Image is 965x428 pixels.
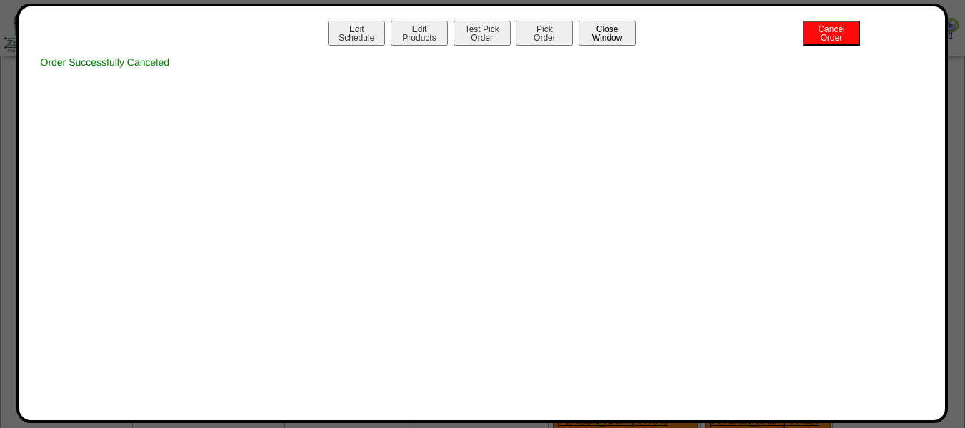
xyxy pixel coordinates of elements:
button: Test PickOrder [454,21,511,46]
button: EditSchedule [328,21,385,46]
button: CancelOrder [803,21,860,46]
button: CloseWindow [579,21,636,46]
button: PickOrder [516,21,573,46]
div: Order Successfully Canceled [34,49,931,75]
button: EditProducts [391,21,448,46]
a: CloseWindow [577,32,637,43]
